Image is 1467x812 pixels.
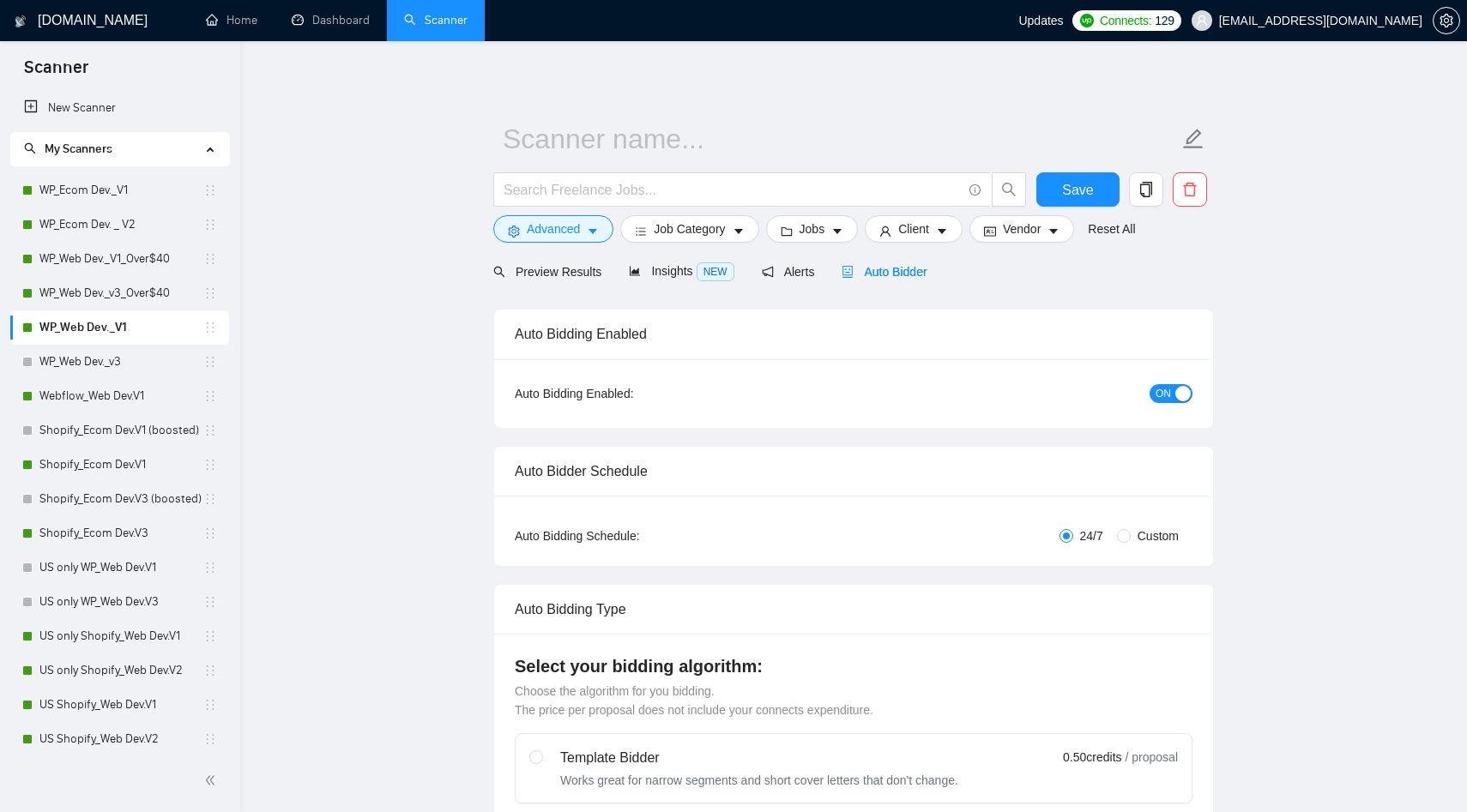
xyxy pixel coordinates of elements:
[15,8,27,35] img: logo
[629,264,733,278] span: Insights
[1062,179,1093,201] span: Save
[1433,14,1460,27] a: setting
[697,262,734,281] span: NEW
[10,550,229,585] li: US only WP_Web Dev.V1
[969,184,981,195] span: info-circle
[493,266,505,278] span: search
[203,629,217,643] span: holder
[800,220,825,238] span: Jobs
[527,220,580,238] span: Advanced
[620,215,758,243] button: barsJob Categorycaret-down
[10,242,229,276] li: WP_Web Dev._V1_Over$40
[203,286,217,300] span: holder
[10,619,229,653] li: US only Shopify_Web Dev.V1
[10,310,229,345] li: WP_Web Dev._V1
[781,225,793,238] span: folder
[204,772,221,789] span: double-left
[203,321,217,334] span: holder
[203,424,217,437] span: holder
[39,413,203,448] a: Shopify_Ecom Dev.V1 (boosted)
[24,141,112,156] span: My Scanners
[203,355,217,369] span: holder
[515,384,740,403] div: Auto Bidding Enabled:
[515,585,1192,634] div: Auto Bidding Type
[515,526,740,545] div: Auto Bidding Schedule:
[39,345,203,379] a: WP_Web Dev._v3
[984,225,996,238] span: idcard
[560,772,958,789] div: Works great for narrow segments and short cover letters that don't change.
[39,242,203,276] a: WP_Web Dev._V1_Over$40
[635,225,647,238] span: bars
[203,664,217,677] span: holder
[24,91,215,125] a: New Scanner
[1155,11,1174,30] span: 129
[1131,526,1186,545] span: Custom
[203,389,217,403] span: holder
[1156,384,1171,403] span: ON
[1047,225,1059,238] span: caret-down
[10,448,229,482] li: Shopify_Ecom Dev.V1
[515,684,873,717] span: Choose the algorithm for you bidding. The price per proposal does not include your connects expen...
[39,310,203,345] a: WP_Web Dev._V1
[515,447,1192,496] div: Auto Bidder Schedule
[587,225,599,238] span: caret-down
[1088,220,1135,238] a: Reset All
[993,182,1025,197] span: search
[10,516,229,550] li: Shopify_Ecom Dev.V3
[493,215,613,243] button: settingAdvancedcaret-down
[1080,14,1094,27] img: upwork-logo.png
[1434,14,1459,27] span: setting
[493,265,601,279] span: Preview Results
[865,215,963,243] button: userClientcaret-down
[10,345,229,379] li: WP_Web Dev._v3
[842,265,927,279] span: Auto Bidder
[654,220,725,238] span: Job Category
[203,698,217,712] span: holder
[504,179,962,201] input: Search Freelance Jobs...
[203,561,217,574] span: holder
[733,225,745,238] span: caret-down
[39,482,203,516] a: Shopify_Ecom Dev.V3 (boosted)
[515,310,1192,358] div: Auto Bidding Enabled
[10,173,229,208] li: WP_Ecom Dev._V1
[206,13,257,27] a: homeHome
[10,585,229,619] li: US only WP_Web Dev.V3
[766,215,859,243] button: folderJobscaret-down
[10,722,229,756] li: US Shopify_Web Dev.V2
[10,276,229,310] li: WP_Web Dev._v3_Over$40
[1036,172,1120,207] button: Save
[39,173,203,208] a: WP_Ecom Dev._V1
[10,688,229,722] li: US Shopify_Web Dev.V1
[203,252,217,266] span: holder
[969,215,1074,243] button: idcardVendorcaret-down
[39,550,203,585] a: US only WP_Web Dev.V1
[203,492,217,506] span: holder
[1433,7,1460,34] button: setting
[1063,748,1121,767] span: 0.50 credits
[842,266,854,278] span: robot
[203,732,217,746] span: holder
[39,208,203,242] a: WP_Ecom Dev. _ V2
[936,225,948,238] span: caret-down
[1126,749,1178,766] span: / proposal
[10,55,102,91] span: Scanner
[203,218,217,232] span: holder
[39,688,203,722] a: US Shopify_Web Dev.V1
[1130,182,1162,197] span: copy
[1100,11,1151,30] span: Connects:
[24,142,36,154] span: search
[292,13,370,27] a: dashboardDashboard
[515,654,1192,678] h4: Select your bidding algorithm:
[203,526,217,540] span: holder
[10,208,229,242] li: WP_Ecom Dev. _ V2
[10,653,229,688] li: US only Shopify_Web Dev.V2
[1182,128,1204,150] span: edit
[203,458,217,472] span: holder
[508,225,520,238] span: setting
[39,516,203,550] a: Shopify_Ecom Dev.V3
[503,117,1179,160] input: Scanner name...
[39,653,203,688] a: US only Shopify_Web Dev.V2
[1073,526,1110,545] span: 24/7
[10,413,229,448] li: Shopify_Ecom Dev.V1 (boosted)
[1018,14,1063,27] span: Updates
